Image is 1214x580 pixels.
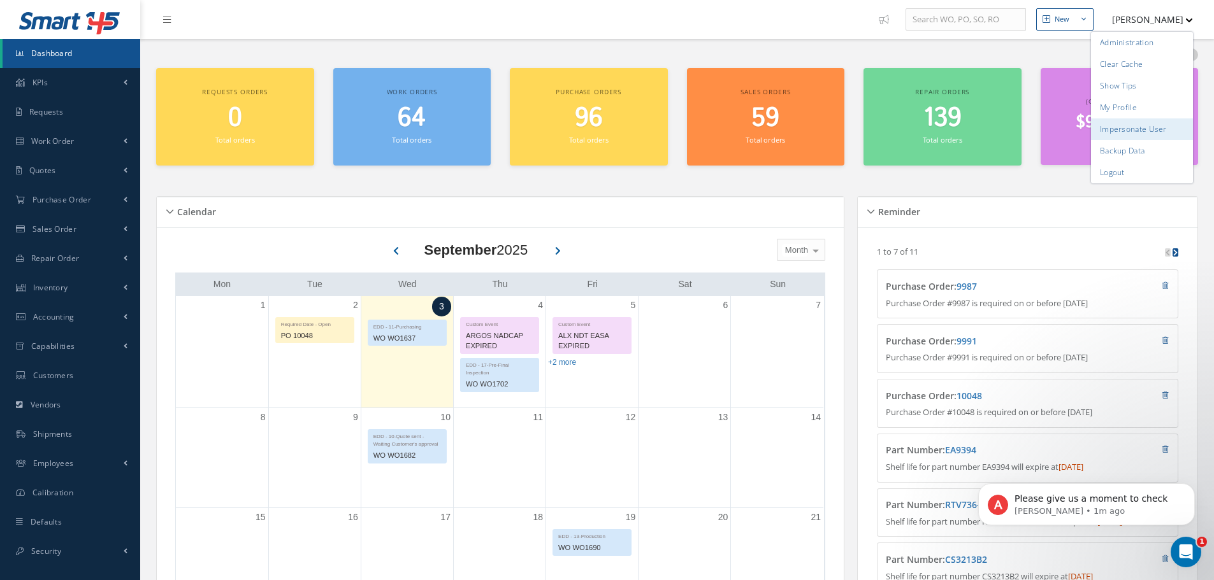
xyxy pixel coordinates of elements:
[1091,162,1193,183] a: Logout
[31,546,61,556] span: Security
[954,335,977,347] span: :
[886,281,1094,292] h4: Purchase Order
[553,541,631,555] div: WO WO1690
[29,106,63,117] span: Requests
[957,390,982,402] a: 10048
[585,276,600,292] a: Friday
[553,329,631,354] div: ALX NDT EASA EXPIRED
[368,430,446,448] div: EDD - 10-Quote sent - Waiting Customer's approval
[1041,68,1199,165] a: Invoiced (Current Month) $90,000.00 Invoices Total: 1
[361,296,453,408] td: September 3, 2025
[886,445,1094,456] h4: Part Number
[530,408,546,427] a: September 11, 2025
[1055,14,1069,25] div: New
[3,39,140,68] a: Dashboard
[33,77,48,88] span: KPIs
[886,391,1094,402] h4: Purchase Order
[253,508,268,527] a: September 15, 2025
[886,555,1094,565] h4: Part Number
[546,296,639,408] td: September 5, 2025
[228,100,242,136] span: 0
[1091,75,1193,97] a: Show Tips
[628,296,638,315] a: September 5, 2025
[639,296,731,408] td: September 6, 2025
[1091,32,1193,53] a: Administration
[721,296,731,315] a: September 6, 2025
[211,276,233,292] a: Monday
[31,48,73,59] span: Dashboard
[954,390,982,402] span: :
[957,335,977,347] a: 9991
[432,297,451,316] a: September 3, 2025
[886,500,1094,511] h4: Part Number
[813,296,823,315] a: September 7, 2025
[954,280,977,292] span: :
[957,280,977,292] a: 9987
[716,408,731,427] a: September 13, 2025
[333,68,491,166] a: Work orders 64 Total orders
[623,408,639,427] a: September 12, 2025
[553,318,631,329] div: Custom Event
[1100,7,1193,32] button: [PERSON_NAME]
[535,296,546,315] a: September 4, 2025
[438,408,453,427] a: September 10, 2025
[874,202,920,218] h5: Reminder
[398,100,426,136] span: 64
[258,408,268,427] a: September 8, 2025
[176,407,268,508] td: September 8, 2025
[1091,53,1193,75] a: Clear Cache
[906,8,1026,31] input: Search WO, PO, SO, RO
[945,553,987,565] a: CS3213B2
[453,407,546,508] td: September 11, 2025
[489,276,510,292] a: Thursday
[945,444,976,456] a: EA9394
[33,428,73,439] span: Shipments
[808,508,823,527] a: September 21, 2025
[258,296,268,315] a: September 1, 2025
[923,100,962,136] span: 139
[886,297,1169,310] p: Purchase Order #9987 is required on or before [DATE]
[202,87,268,96] span: Requests orders
[268,296,361,408] td: September 2, 2025
[176,296,268,408] td: September 1, 2025
[943,553,987,565] span: :
[350,408,361,427] a: September 9, 2025
[886,516,1169,528] p: Shelf life for part number RTV736-10-10ZRD will expire at
[33,487,73,498] span: Calibration
[808,408,823,427] a: September 14, 2025
[676,276,695,292] a: Saturday
[1197,537,1207,547] span: 1
[368,448,446,463] div: WO WO1682
[268,407,361,508] td: September 9, 2025
[276,318,354,329] div: Required Date - Open
[782,244,808,257] span: Month
[915,87,969,96] span: Repair orders
[575,100,603,136] span: 96
[29,165,56,176] span: Quotes
[546,407,639,508] td: September 12, 2025
[461,358,538,377] div: EDD - 17-Pre-Final Inspection
[943,499,1021,511] span: :
[424,242,497,258] b: September
[461,377,538,392] div: WO WO1702
[33,458,74,469] span: Employees
[530,508,546,527] a: September 18, 2025
[886,336,1094,347] h4: Purchase Order
[396,276,419,292] a: Wednesday
[33,282,68,293] span: Inventory
[276,329,354,343] div: PO 10048
[33,311,75,322] span: Accounting
[156,68,314,166] a: Requests orders 0 Total orders
[350,296,361,315] a: September 2, 2025
[731,407,823,508] td: September 14, 2025
[923,135,962,145] small: Total orders
[1091,97,1193,118] a: My Profile
[945,499,1021,511] a: RTV736-10-10ZRD
[716,508,731,527] a: September 20, 2025
[886,351,1169,364] p: Purchase Order #9991 is required on or before [DATE]
[173,202,216,218] h5: Calendar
